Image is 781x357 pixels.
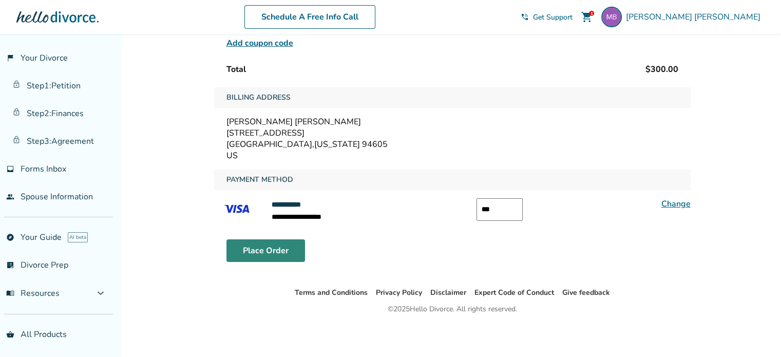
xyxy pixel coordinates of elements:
[6,261,14,269] span: list_alt_check
[521,13,529,21] span: phone_in_talk
[388,303,517,315] div: © 2025 Hello Divorce. All rights reserved.
[430,287,466,299] li: Disclaimer
[521,12,573,22] a: phone_in_talkGet Support
[214,198,259,220] img: VISA
[474,288,554,297] a: Expert Code of Conduct
[626,11,765,23] span: [PERSON_NAME] [PERSON_NAME]
[6,288,60,299] span: Resources
[226,64,246,75] span: Total
[226,139,678,150] div: [GEOGRAPHIC_DATA] , [US_STATE] 94605
[94,287,107,299] span: expand_more
[68,232,88,242] span: AI beta
[226,239,305,262] button: Place Order
[226,116,678,127] div: [PERSON_NAME] [PERSON_NAME]
[6,193,14,201] span: people
[6,165,14,173] span: inbox
[6,330,14,339] span: shopping_basket
[222,87,295,108] span: Billing Address
[21,163,66,175] span: Forms Inbox
[601,7,622,27] img: mack.brady@gmail.com
[6,289,14,297] span: menu_book
[581,11,593,23] span: shopping_cart
[226,37,293,49] span: Add coupon code
[645,64,678,75] span: $300.00
[533,12,573,22] span: Get Support
[376,288,422,297] a: Privacy Policy
[222,170,297,190] span: Payment Method
[295,288,368,297] a: Terms and Conditions
[226,127,678,139] div: [STREET_ADDRESS]
[6,54,14,62] span: flag_2
[730,308,781,357] iframe: Chat Widget
[6,233,14,241] span: explore
[244,5,375,29] a: Schedule A Free Info Call
[661,198,691,210] a: Change
[589,11,594,16] div: 1
[562,287,610,299] li: Give feedback
[226,150,678,161] div: US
